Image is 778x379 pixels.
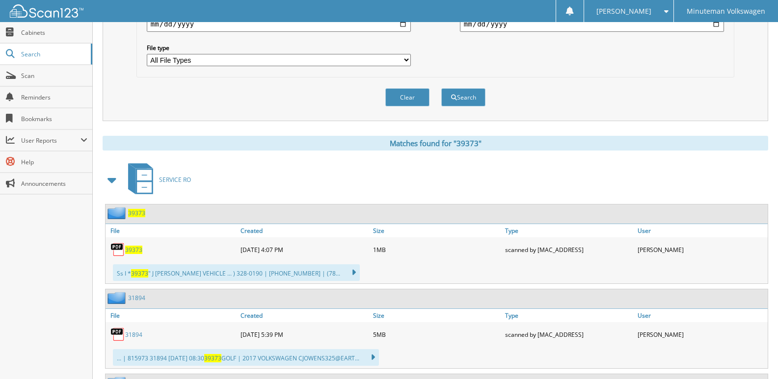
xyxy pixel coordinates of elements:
[503,325,635,344] div: scanned by [MAC_ADDRESS]
[21,50,86,58] span: Search
[371,325,503,344] div: 5MB
[371,309,503,322] a: Size
[147,44,411,52] label: File type
[113,349,379,366] div: ... | 815973 31894 [DATE] 08:30 GOLF | 2017 VOLKSWAGEN CJOWENS325@EART...
[21,28,87,37] span: Cabinets
[21,158,87,166] span: Help
[128,209,145,217] a: 39373
[21,93,87,101] span: Reminders
[125,330,142,339] a: 31894
[385,88,429,106] button: Clear
[21,136,80,145] span: User Reports
[204,354,221,362] span: 39373
[596,8,651,14] span: [PERSON_NAME]
[103,136,768,151] div: Matches found for "39373"
[371,240,503,259] div: 1MB
[238,309,371,322] a: Created
[131,269,148,278] span: 39373
[635,224,768,237] a: User
[10,4,83,18] img: scan123-logo-white.svg
[110,327,125,342] img: PDF.png
[147,16,411,32] input: start
[107,292,128,304] img: folder2.png
[635,240,768,259] div: [PERSON_NAME]
[21,115,87,123] span: Bookmarks
[122,160,191,199] a: SERVICE RO
[503,309,635,322] a: Type
[503,224,635,237] a: Type
[128,294,145,302] a: 31894
[107,207,128,219] img: folder2.png
[238,240,371,259] div: [DATE] 4:07 PM
[687,8,765,14] span: Minuteman Volkswagen
[106,224,238,237] a: File
[238,325,371,344] div: [DATE] 5:39 PM
[21,72,87,80] span: Scan
[441,88,485,106] button: Search
[635,325,768,344] div: [PERSON_NAME]
[113,264,360,281] div: Ss I * " J [PERSON_NAME] VEHICLE ... ) 328-0190 | [PHONE_NUMBER] | (78...
[238,224,371,237] a: Created
[110,242,125,257] img: PDF.png
[106,309,238,322] a: File
[159,176,191,184] span: SERVICE RO
[21,179,87,188] span: Announcements
[460,16,724,32] input: end
[635,309,768,322] a: User
[125,246,142,254] a: 39373
[729,332,778,379] iframe: Chat Widget
[503,240,635,259] div: scanned by [MAC_ADDRESS]
[371,224,503,237] a: Size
